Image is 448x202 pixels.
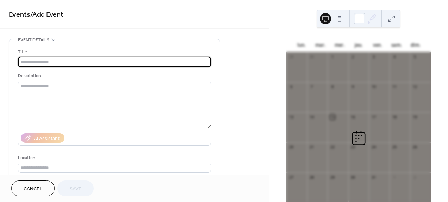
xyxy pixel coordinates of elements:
div: 22 [330,145,335,150]
div: 27 [288,175,294,180]
div: 28 [309,175,315,180]
div: 20 [288,145,294,150]
div: lun. [292,38,311,52]
span: / Add Event [30,8,63,22]
div: 1 [392,175,397,180]
div: 12 [412,84,417,90]
div: 7 [309,84,315,90]
div: 1 [330,54,335,60]
div: ven. [368,38,387,52]
div: 3 [371,54,376,60]
div: 4 [392,54,397,60]
div: 19 [412,114,417,120]
div: 23 [350,145,356,150]
div: 2 [350,54,356,60]
div: 31 [371,175,376,180]
div: 6 [288,84,294,90]
div: mer. [330,38,349,52]
div: 2 [412,175,417,180]
div: 30 [350,175,356,180]
div: 5 [412,54,417,60]
div: 17 [371,114,376,120]
div: 13 [288,114,294,120]
div: 16 [350,114,356,120]
div: dim. [406,38,425,52]
button: Cancel [11,180,55,196]
span: Cancel [24,185,42,193]
div: 29 [288,54,294,60]
div: mar. [311,38,330,52]
a: Events [9,8,30,22]
div: 15 [330,114,335,120]
div: 11 [392,84,397,90]
div: 8 [330,84,335,90]
span: Event details [18,36,49,44]
div: 25 [392,145,397,150]
div: 26 [412,145,417,150]
div: Title [18,48,210,56]
div: jeu. [349,38,368,52]
div: 29 [330,175,335,180]
div: 18 [392,114,397,120]
div: 10 [371,84,376,90]
div: 30 [309,54,315,60]
div: 9 [350,84,356,90]
div: sam. [387,38,406,52]
div: 14 [309,114,315,120]
div: 24 [371,145,376,150]
div: 21 [309,145,315,150]
div: Location [18,154,210,161]
div: Description [18,72,210,80]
